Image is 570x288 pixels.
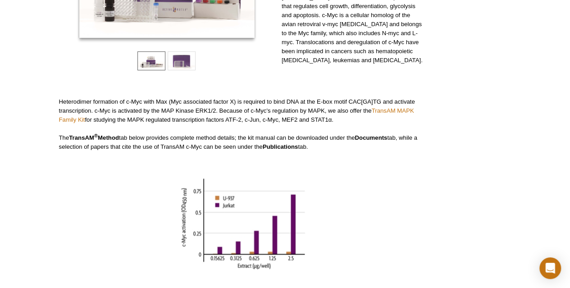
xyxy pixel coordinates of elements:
[59,97,426,124] p: Heterodimer formation of c-Myc with Max (Myc associated factor X) is required to bind DNA at the ...
[355,134,387,141] strong: Documents
[263,143,298,150] strong: Publications
[539,257,561,279] div: Open Intercom Messenger
[69,134,119,141] strong: TransAM Method
[59,107,414,123] a: TransAM MAPK Family Kit
[59,133,426,151] p: The tab below provides complete method details; the kit manual can be downloaded under the tab, w...
[180,178,305,269] img: Measurement of c-Myc activity
[94,133,98,138] sup: ®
